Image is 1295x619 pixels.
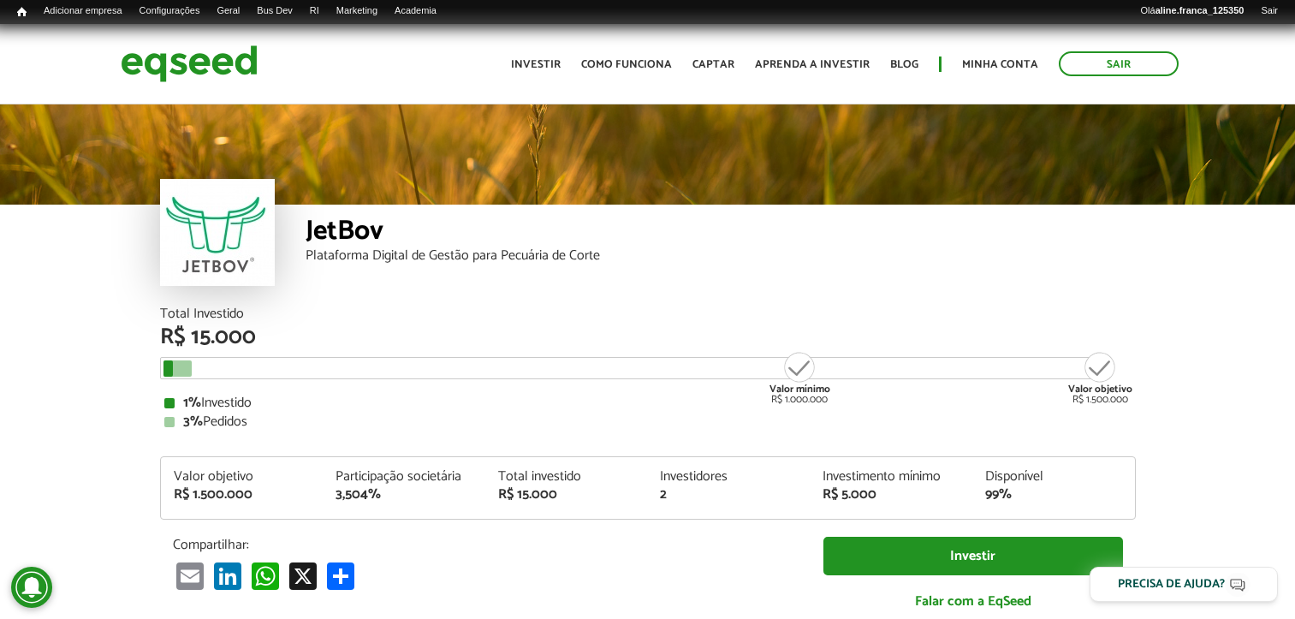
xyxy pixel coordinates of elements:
[324,562,358,590] a: Compartilhar
[660,470,797,484] div: Investidores
[328,4,386,18] a: Marketing
[9,4,35,21] a: Início
[823,537,1123,575] a: Investir
[985,488,1122,502] div: 99%
[1059,51,1179,76] a: Sair
[823,470,959,484] div: Investimento mínimo
[306,249,1136,263] div: Plataforma Digital de Gestão para Pecuária de Corte
[823,584,1123,619] a: Falar com a EqSeed
[35,4,131,18] a: Adicionar empresa
[121,41,258,86] img: EqSeed
[160,326,1136,348] div: R$ 15.000
[164,396,1132,410] div: Investido
[208,4,248,18] a: Geral
[823,488,959,502] div: R$ 5.000
[173,537,798,553] p: Compartilhar:
[248,4,301,18] a: Bus Dev
[286,562,320,590] a: X
[985,470,1122,484] div: Disponível
[131,4,209,18] a: Configurações
[692,59,734,70] a: Captar
[248,562,282,590] a: WhatsApp
[660,488,797,502] div: 2
[160,307,1136,321] div: Total Investido
[386,4,445,18] a: Academia
[183,391,201,414] strong: 1%
[211,562,245,590] a: LinkedIn
[1068,381,1132,397] strong: Valor objetivo
[498,488,635,502] div: R$ 15.000
[183,410,203,433] strong: 3%
[164,415,1132,429] div: Pedidos
[498,470,635,484] div: Total investido
[890,59,918,70] a: Blog
[174,488,311,502] div: R$ 1.500.000
[336,488,472,502] div: 3,504%
[1155,5,1245,15] strong: aline.franca_125350
[174,470,311,484] div: Valor objetivo
[962,59,1038,70] a: Minha conta
[17,6,27,18] span: Início
[336,470,472,484] div: Participação societária
[511,59,561,70] a: Investir
[1132,4,1253,18] a: Oláaline.franca_125350
[769,381,830,397] strong: Valor mínimo
[768,350,832,405] div: R$ 1.000.000
[301,4,328,18] a: RI
[306,217,1136,249] div: JetBov
[755,59,870,70] a: Aprenda a investir
[173,562,207,590] a: Email
[581,59,672,70] a: Como funciona
[1252,4,1286,18] a: Sair
[1068,350,1132,405] div: R$ 1.500.000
